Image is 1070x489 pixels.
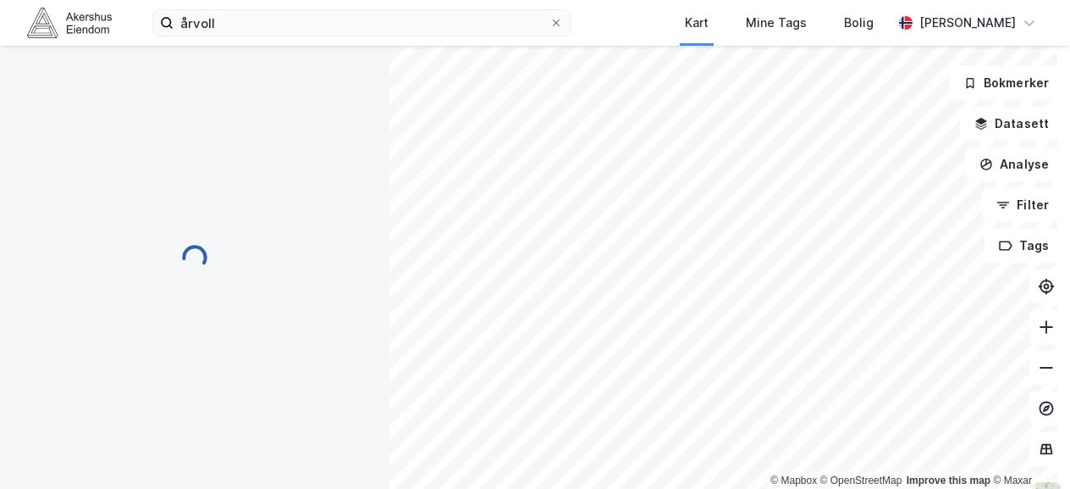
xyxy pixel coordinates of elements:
div: Mine Tags [746,13,807,33]
img: akershus-eiendom-logo.9091f326c980b4bce74ccdd9f866810c.svg [27,8,112,37]
iframe: Chat Widget [985,408,1070,489]
a: Improve this map [907,475,990,486]
img: spinner.a6d8c91a73a9ac5275cf975e30b51cfb.svg [181,244,208,271]
div: Bolig [844,13,874,33]
a: OpenStreetMap [820,475,902,486]
div: [PERSON_NAME] [919,13,1016,33]
div: Kontrollprogram for chat [985,408,1070,489]
button: Bokmerker [949,66,1063,100]
button: Analyse [965,147,1063,181]
button: Filter [982,188,1063,222]
input: Søk på adresse, matrikkel, gårdeiere, leietakere eller personer [174,10,549,36]
button: Tags [985,229,1063,263]
button: Datasett [960,107,1063,141]
a: Mapbox [770,475,817,486]
div: Kart [685,13,709,33]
